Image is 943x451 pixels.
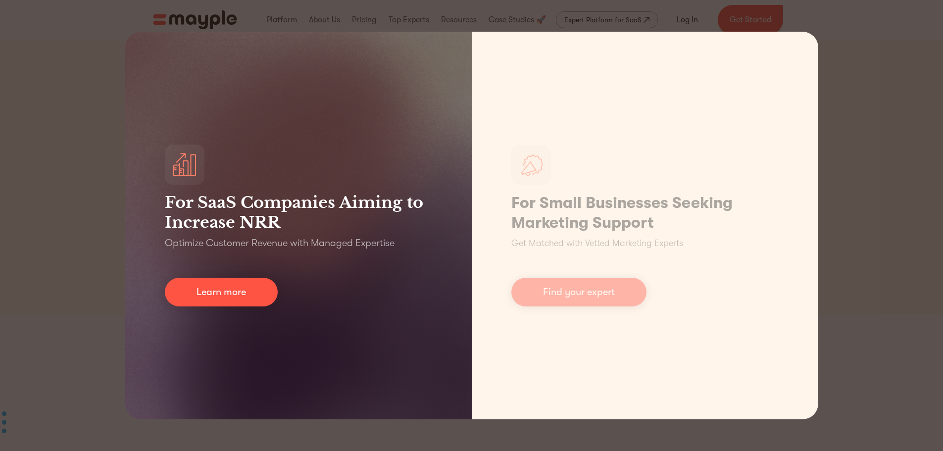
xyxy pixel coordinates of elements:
[511,237,683,250] p: Get Matched with Vetted Marketing Experts
[165,278,278,306] a: Learn more
[511,278,646,306] a: Find your expert
[511,193,779,233] h1: For Small Businesses Seeking Marketing Support
[165,193,432,232] h3: For SaaS Companies Aiming to Increase NRR
[165,236,395,250] p: Optimize Customer Revenue with Managed Expertise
